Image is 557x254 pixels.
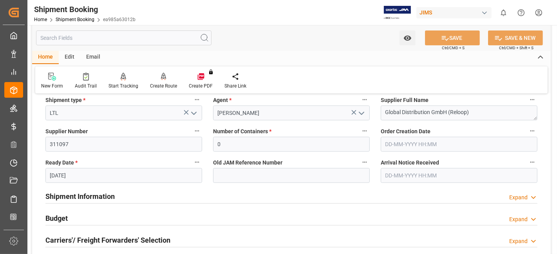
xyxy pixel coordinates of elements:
div: Home [32,51,59,64]
div: Share Link [224,82,246,89]
div: Expand [509,237,528,245]
div: Shipment Booking [34,4,136,15]
button: Ready Date * [192,157,202,167]
span: Order Creation Date [381,127,430,136]
button: open menu [188,107,199,119]
a: Home [34,17,47,22]
span: Ready Date [45,159,78,167]
button: Supplier Full Name [527,95,537,105]
input: DD-MM-YYYY [45,168,202,183]
button: open menu [355,107,367,119]
a: Shipment Booking [56,17,94,22]
button: show 0 new notifications [495,4,512,21]
span: Shipment type [45,96,85,104]
span: Supplier Full Name [381,96,429,104]
button: SAVE & NEW [488,30,543,45]
div: Start Tracking [109,82,138,89]
div: Expand [509,193,528,202]
img: Exertis%20JAM%20-%20Email%20Logo.jpg_1722504956.jpg [384,6,411,20]
button: Arrival Notice Received [527,157,537,167]
span: Arrival Notice Received [381,159,439,167]
span: Number of Containers [213,127,271,136]
span: Supplier Number [45,127,88,136]
button: SAVE [425,30,480,45]
div: Expand [509,215,528,224]
span: Agent [213,96,231,104]
div: Create Route [150,82,177,89]
button: Old JAM Reference Number [360,157,370,167]
input: Search Fields [36,30,212,45]
div: New Form [41,82,63,89]
textarea: Global Distribution GmbH (Reloop) [381,106,537,120]
button: open menu [400,30,416,45]
button: Number of Containers * [360,126,370,136]
span: Old JAM Reference Number [213,159,282,167]
div: JIMS [416,7,492,18]
div: Audit Trail [75,82,97,89]
span: Ctrl/CMD + S [442,45,465,51]
div: Email [80,51,106,64]
span: Ctrl/CMD + Shift + S [499,45,533,51]
h2: Budget [45,213,68,224]
button: JIMS [416,5,495,20]
input: DD-MM-YYYY HH:MM [381,168,537,183]
button: Agent * [360,95,370,105]
button: Supplier Number [192,126,202,136]
input: DD-MM-YYYY HH:MM [381,137,537,152]
h2: Shipment Information [45,191,115,202]
h2: Carriers'/ Freight Forwarders' Selection [45,235,170,245]
div: Edit [59,51,80,64]
button: Shipment type * [192,95,202,105]
button: Help Center [512,4,530,21]
button: Order Creation Date [527,126,537,136]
